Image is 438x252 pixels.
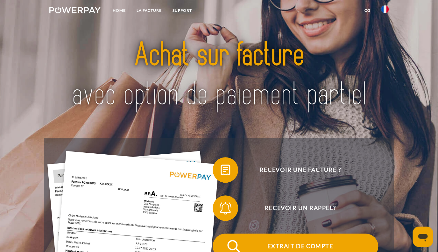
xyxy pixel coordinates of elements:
img: title-powerpay_fr.svg [66,25,372,125]
img: qb_bill.svg [217,162,233,178]
img: qb_bell.svg [217,200,233,216]
a: Home [107,5,131,16]
button: Recevoir un rappel? [213,195,378,221]
img: fr [381,5,389,13]
a: LA FACTURE [131,5,167,16]
button: Recevoir une facture ? [213,157,378,183]
span: Recevoir une facture ? [222,157,378,183]
iframe: Bouton de lancement de la fenêtre de messagerie [413,227,433,247]
img: logo-powerpay-white.svg [49,7,101,13]
a: CG [359,5,376,16]
span: Recevoir un rappel? [222,195,378,221]
a: Support [167,5,197,16]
